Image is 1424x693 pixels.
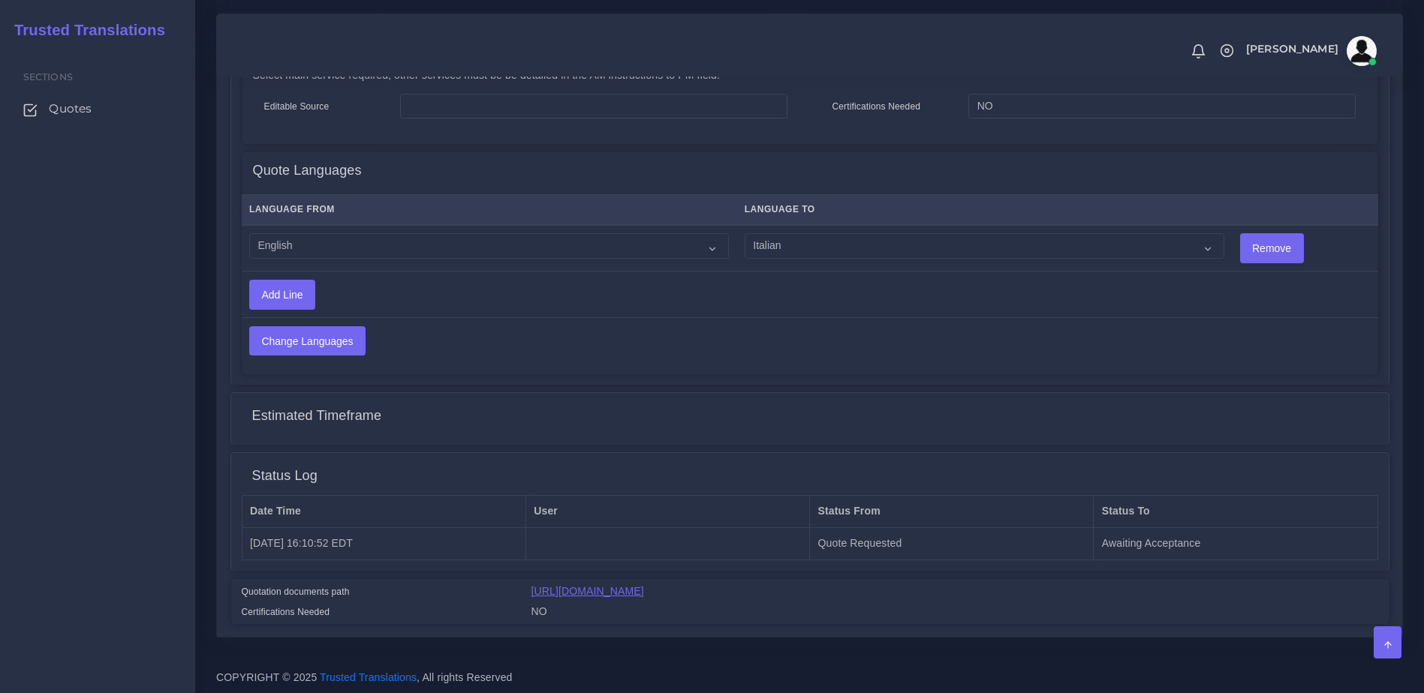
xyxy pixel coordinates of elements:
[242,605,330,619] label: Certifications Needed
[525,495,809,527] th: User
[531,585,644,597] a: [URL][DOMAIN_NAME]
[253,163,362,179] h4: Quote Languages
[250,327,365,355] input: Change Languages
[736,194,1232,225] th: Language To
[252,408,382,424] h4: Estimated Timeframe
[49,100,92,117] span: Quotes
[23,71,73,82] span: Sections
[810,495,1094,527] th: Status From
[242,194,737,225] th: Language From
[417,670,512,685] span: , All rights Reserved
[252,468,318,484] h4: Status Log
[216,670,513,685] span: COPYRIGHT © 2025
[1241,234,1303,262] input: Remove
[832,100,921,113] label: Certifications Needed
[242,527,525,559] td: [DATE] 16:10:52 EDT
[320,671,417,683] a: Trusted Translations
[1094,527,1377,559] td: Awaiting Acceptance
[4,21,165,39] h2: Trusted Translations
[1347,36,1377,66] img: avatar
[1094,495,1377,527] th: Status To
[264,100,330,113] label: Editable Source
[810,527,1094,559] td: Quote Requested
[242,585,350,598] label: Quotation documents path
[11,93,184,124] a: Quotes
[520,604,1389,624] div: NO
[4,18,165,43] a: Trusted Translations
[1239,36,1382,66] a: [PERSON_NAME]avatar
[1246,43,1338,54] span: [PERSON_NAME]
[242,495,525,527] th: Date Time
[250,280,315,309] input: Add Line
